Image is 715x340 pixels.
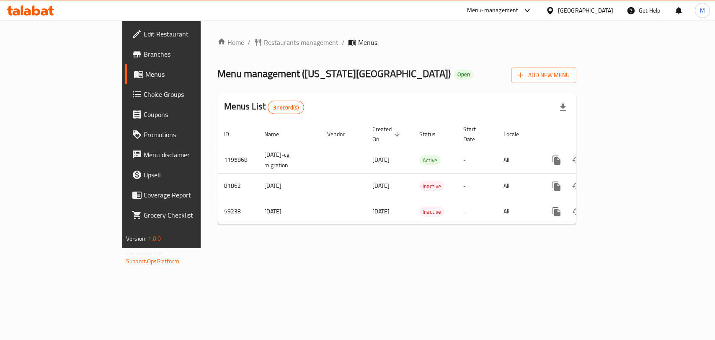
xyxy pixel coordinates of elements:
[125,185,241,205] a: Coverage Report
[567,150,587,170] button: Change Status
[419,129,447,139] span: Status
[144,150,235,160] span: Menu disclaimer
[125,24,241,44] a: Edit Restaurant
[547,176,567,196] button: more
[558,6,613,15] div: [GEOGRAPHIC_DATA]
[224,100,304,114] h2: Menus List
[144,210,235,220] span: Grocery Checklist
[372,124,403,144] span: Created On
[553,97,573,117] div: Export file
[144,49,235,59] span: Branches
[126,247,165,258] span: Get support on:
[144,89,235,99] span: Choice Groups
[258,173,320,199] td: [DATE]
[125,145,241,165] a: Menu disclaimer
[518,70,570,80] span: Add New Menu
[258,199,320,224] td: [DATE]
[217,122,634,225] table: enhanced table
[372,180,390,191] span: [DATE]
[144,190,235,200] span: Coverage Report
[540,122,634,147] th: Actions
[342,37,345,47] li: /
[419,156,441,165] span: Active
[126,233,147,244] span: Version:
[144,109,235,119] span: Coupons
[419,207,444,217] span: Inactive
[454,71,473,78] span: Open
[497,173,540,199] td: All
[457,173,497,199] td: -
[372,206,390,217] span: [DATE]
[419,182,444,191] span: Inactive
[457,199,497,224] td: -
[358,37,377,47] span: Menus
[463,124,487,144] span: Start Date
[567,176,587,196] button: Change Status
[125,44,241,64] a: Branches
[217,37,576,47] nav: breadcrumb
[547,150,567,170] button: more
[467,5,519,16] div: Menu-management
[567,202,587,222] button: Change Status
[125,84,241,104] a: Choice Groups
[264,129,290,139] span: Name
[224,129,240,139] span: ID
[144,29,235,39] span: Edit Restaurant
[125,64,241,84] a: Menus
[148,233,161,244] span: 1.0.0
[145,69,235,79] span: Menus
[372,154,390,165] span: [DATE]
[454,70,473,80] div: Open
[268,104,304,112] span: 3 record(s)
[700,6,705,15] span: M
[125,165,241,185] a: Upsell
[497,147,540,173] td: All
[217,64,451,83] span: Menu management ( [US_STATE][GEOGRAPHIC_DATA] )
[144,130,235,140] span: Promotions
[457,147,497,173] td: -
[327,129,356,139] span: Vendor
[547,202,567,222] button: more
[264,37,338,47] span: Restaurants management
[125,125,241,145] a: Promotions
[254,37,338,47] a: Restaurants management
[125,104,241,125] a: Coupons
[511,67,576,83] button: Add New Menu
[248,37,250,47] li: /
[503,129,530,139] span: Locale
[126,256,179,267] a: Support.OpsPlatform
[125,205,241,225] a: Grocery Checklist
[258,147,320,173] td: [DATE]-cg migration
[497,199,540,224] td: All
[419,207,444,217] div: Inactive
[144,170,235,180] span: Upsell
